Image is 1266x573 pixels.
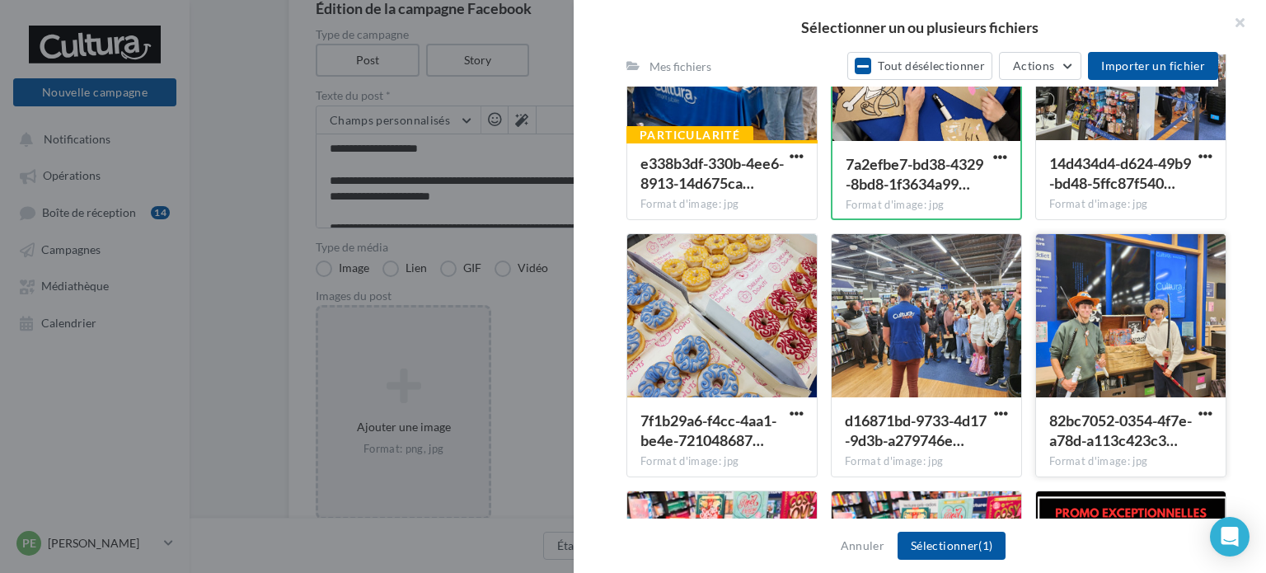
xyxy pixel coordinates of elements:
button: Actions [999,52,1081,80]
span: (1) [978,538,992,552]
div: Format d'image: jpg [1049,197,1212,212]
button: Importer un fichier [1088,52,1218,80]
button: Sélectionner(1) [898,532,1006,560]
div: Format d'image: jpg [640,454,804,469]
span: Importer un fichier [1101,59,1205,73]
h2: Sélectionner un ou plusieurs fichiers [600,20,1240,35]
span: 82bc7052-0354-4f7e-a78d-a113c423c3b2 [1049,411,1192,449]
div: Format d'image: jpg [1049,454,1212,469]
span: 7f1b29a6-f4cc-4aa1-be4e-721048687b6f [640,411,776,449]
div: Format d'image: jpg [845,454,1008,469]
div: Particularité [626,126,753,144]
span: e338b3df-330b-4ee6-8913-14d675ca4d15 [640,154,784,192]
div: Format d'image: jpg [640,197,804,212]
div: Open Intercom Messenger [1210,517,1250,557]
div: Mes fichiers [649,59,711,75]
span: 14d434d4-d624-49b9-bd48-5ffc87f540e8 [1049,154,1191,192]
span: d16871bd-9733-4d17-9d3b-a279746e9bec [845,411,987,449]
button: Tout désélectionner [847,52,992,80]
button: Annuler [834,536,891,556]
span: Actions [1013,59,1054,73]
span: 7a2efbe7-bd38-4329-8bd8-1f3634a994fe [846,155,983,193]
div: Format d'image: jpg [846,198,1007,213]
